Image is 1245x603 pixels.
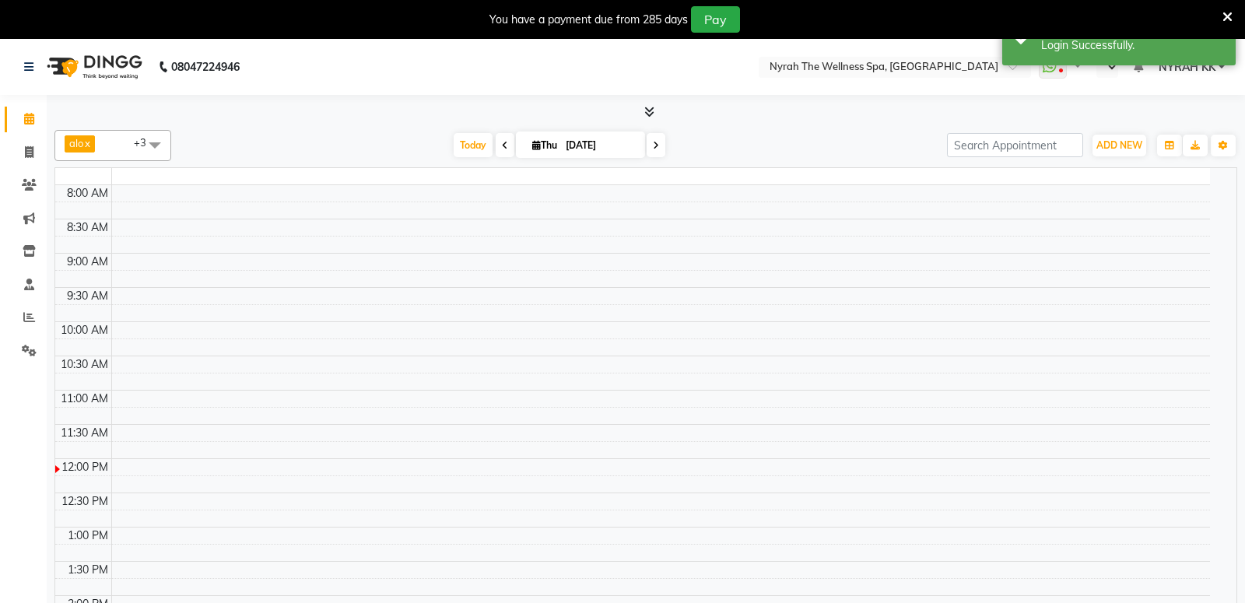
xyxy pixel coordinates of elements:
div: 12:30 PM [58,493,111,510]
div: 10:00 AM [58,322,111,338]
div: Login Successfully. [1041,37,1224,54]
div: You have a payment due from 285 days [489,12,688,28]
div: 11:00 AM [58,391,111,407]
button: ADD NEW [1092,135,1146,156]
span: alo [69,137,83,149]
span: Thu [528,139,561,151]
img: logo [40,45,146,89]
div: 11:30 AM [58,425,111,441]
div: 1:00 PM [65,528,111,544]
input: 2025-09-04 [561,134,639,157]
div: 9:00 AM [64,254,111,270]
button: Pay [691,6,740,33]
div: 10:30 AM [58,356,111,373]
span: +3 [134,136,158,149]
span: NYRAH KK [1159,59,1215,75]
a: x [83,137,90,149]
input: Search Appointment [947,133,1083,157]
b: 08047224946 [171,45,240,89]
div: 8:00 AM [64,185,111,202]
div: 1:30 PM [65,562,111,578]
div: 9:30 AM [64,288,111,304]
span: ADD NEW [1096,139,1142,151]
div: 12:00 PM [58,459,111,475]
span: Today [454,133,493,157]
div: 8:30 AM [64,219,111,236]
